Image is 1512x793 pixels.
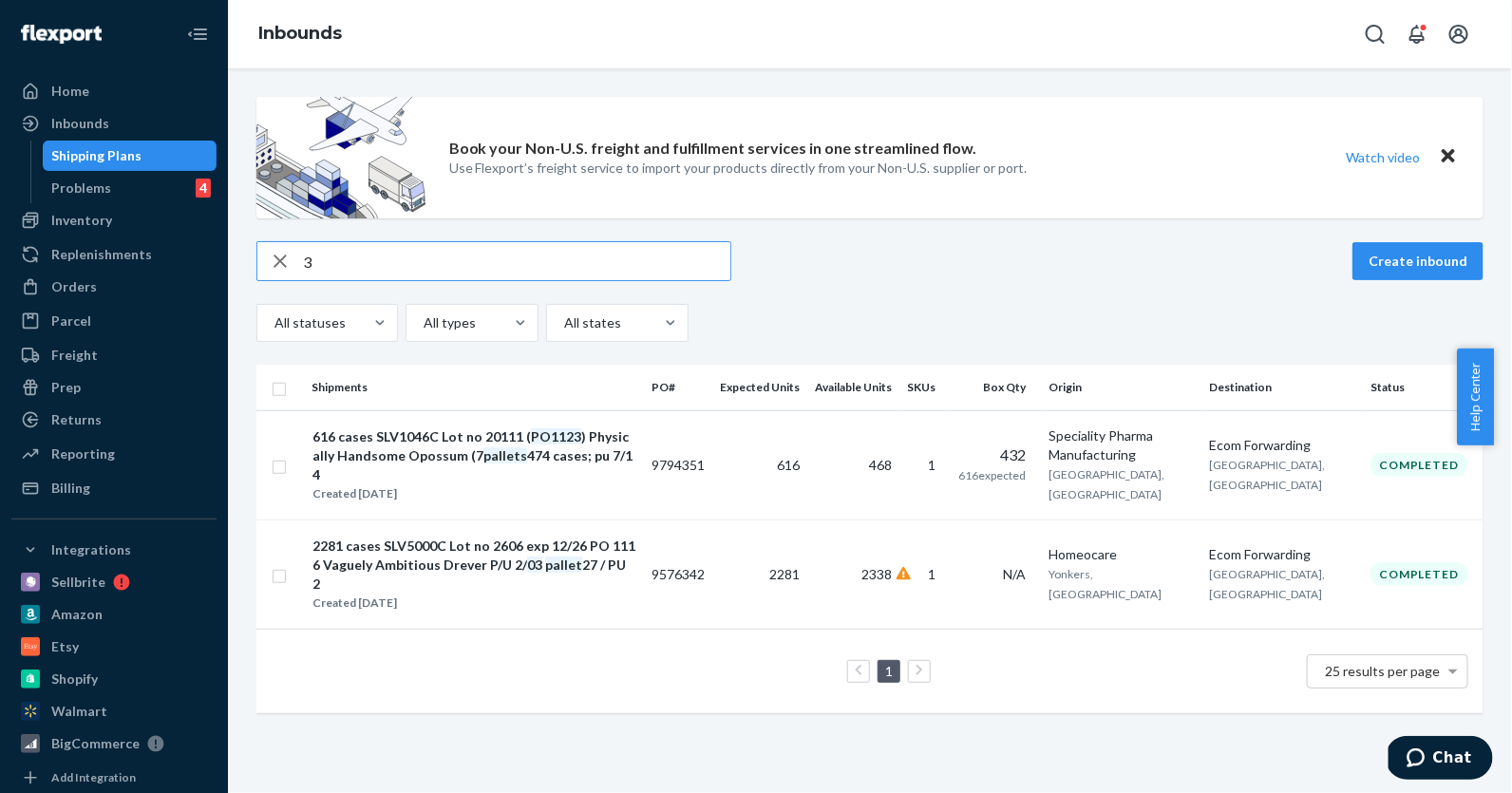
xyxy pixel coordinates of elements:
a: Page 1 is your current page [881,663,897,679]
a: Sellbrite [11,567,217,597]
div: Problems [52,179,112,198]
div: Ecom Forwarding [1210,436,1355,455]
em: pallet [545,557,582,573]
span: 1 [929,457,936,473]
div: Completed [1370,562,1468,586]
input: All states [562,313,564,332]
div: Freight [51,346,98,365]
div: 4 [196,179,211,198]
th: SKUs [900,365,952,410]
a: BigCommerce [11,728,217,759]
div: Prep [51,378,81,397]
div: Homeocare [1049,545,1195,564]
th: Expected Units [713,365,808,410]
div: Returns [51,410,102,429]
button: Watch video [1333,143,1432,171]
div: Sellbrite [51,573,105,592]
a: Freight [11,340,217,370]
div: Orders [51,277,97,296]
a: Walmart [11,696,217,727]
span: [GEOGRAPHIC_DATA], [GEOGRAPHIC_DATA] [1049,467,1165,501]
em: PO1123 [531,428,581,444]
span: 1 [929,566,936,582]
div: Shipping Plans [52,146,142,165]
a: Reporting [11,439,217,469]
span: 616 expected [959,468,1027,482]
button: Integrations [11,535,217,565]
a: Inbounds [11,108,217,139]
div: Home [51,82,89,101]
iframe: Opens a widget where you can chat to one of our agents [1389,736,1493,784]
th: Available Units [808,365,900,410]
p: Use Flexport’s freight service to import your products directly from your Non-U.S. supplier or port. [449,159,1028,178]
div: Parcel [51,312,91,330]
div: Integrations [51,540,131,559]
th: Box Qty [952,365,1042,410]
a: Etsy [11,632,217,662]
div: 432 [959,444,1027,466]
div: Speciality Pharma Manufacturing [1049,426,1195,464]
button: Open Search Box [1356,15,1394,53]
span: 2338 [862,566,893,582]
img: Flexport logo [21,25,102,44]
em: pallets [483,447,527,463]
a: Shopify [11,664,217,694]
a: Shipping Plans [43,141,217,171]
div: Reporting [51,444,115,463]
th: Shipments [304,365,645,410]
th: Origin [1042,365,1202,410]
a: Add Integration [11,766,217,789]
td: 9576342 [645,519,713,629]
div: BigCommerce [51,734,140,753]
button: Open account menu [1440,15,1478,53]
th: Destination [1202,365,1363,410]
input: Search inbounds by name, destination, msku... [303,242,730,280]
span: 25 results per page [1326,663,1441,679]
a: Parcel [11,306,217,336]
div: Created [DATE] [312,594,636,613]
a: Returns [11,405,217,435]
span: [GEOGRAPHIC_DATA], [GEOGRAPHIC_DATA] [1210,567,1326,601]
a: Billing [11,473,217,503]
a: Orders [11,272,217,302]
button: Help Center [1457,349,1494,445]
div: Replenishments [51,245,152,264]
div: Amazon [51,605,103,624]
div: Shopify [51,670,98,689]
span: 616 [778,457,801,473]
div: Inventory [51,211,112,230]
em: 03 [527,557,542,573]
div: Billing [51,479,90,498]
input: All statuses [273,313,274,332]
input: All types [422,313,424,332]
div: Add Integration [51,769,136,785]
span: 468 [870,457,893,473]
div: Inbounds [51,114,109,133]
div: Etsy [51,637,79,656]
div: Created [DATE] [312,484,636,503]
div: Completed [1370,453,1468,477]
p: Book your Non-U.S. freight and fulfillment services in one streamlined flow. [449,138,977,160]
th: PO# [645,365,713,410]
div: Walmart [51,702,107,721]
button: Open notifications [1398,15,1436,53]
th: Status [1363,365,1484,410]
a: Inventory [11,205,217,236]
button: Create inbound [1352,242,1484,280]
span: [GEOGRAPHIC_DATA], [GEOGRAPHIC_DATA] [1210,458,1326,492]
a: Home [11,76,217,106]
a: Replenishments [11,239,217,270]
a: Problems4 [43,173,217,203]
div: 616 cases SLV1046C Lot no 20111 ( ) Physically Handsome Opossum (7 474 cases; pu 7/14 [312,427,636,484]
div: 2281 cases SLV5000C Lot no 2606 exp 12/26 PO 1116 Vaguely Ambitious Drever P/U 2/ 27 / PU 2 [312,537,636,594]
td: 9794351 [645,410,713,519]
ol: breadcrumbs [243,7,357,62]
span: 2281 [770,566,801,582]
div: Ecom Forwarding [1210,545,1355,564]
a: Prep [11,372,217,403]
a: Inbounds [258,23,342,44]
button: Close [1436,143,1461,171]
span: Yonkers, [GEOGRAPHIC_DATA] [1049,567,1162,601]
